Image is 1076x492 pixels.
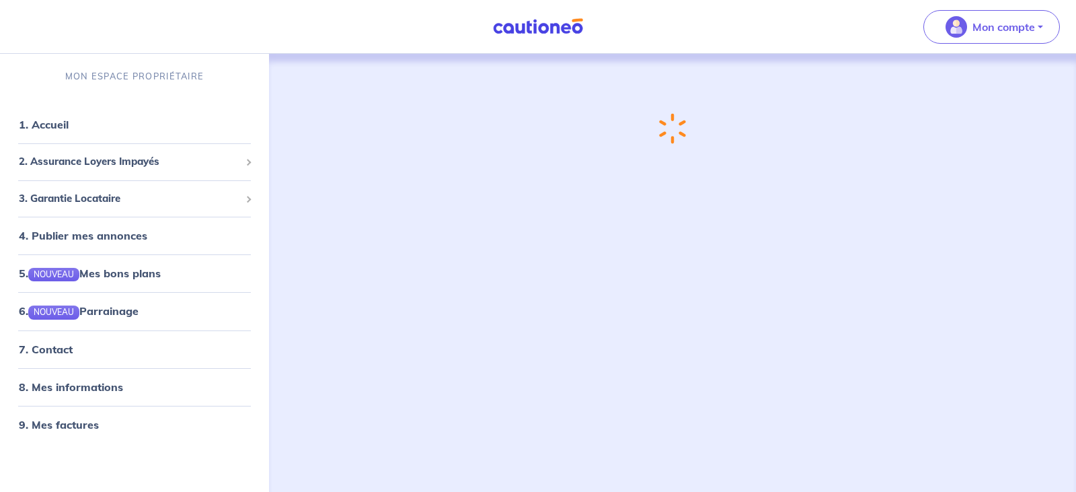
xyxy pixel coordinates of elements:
[19,118,69,131] a: 1. Accueil
[5,222,264,249] div: 4. Publier mes annonces
[488,18,588,35] img: Cautioneo
[19,229,147,242] a: 4. Publier mes annonces
[5,297,264,324] div: 6.NOUVEAUParrainage
[19,304,139,318] a: 6.NOUVEAUParrainage
[5,260,264,287] div: 5.NOUVEAUMes bons plans
[5,336,264,363] div: 7. Contact
[19,418,99,431] a: 9. Mes factures
[19,267,161,280] a: 5.NOUVEAUMes bons plans
[972,19,1035,35] p: Mon compte
[5,149,264,175] div: 2. Assurance Loyers Impayés
[923,10,1060,44] button: illu_account_valid_menu.svgMon compte
[65,70,204,83] p: MON ESPACE PROPRIÉTAIRE
[655,110,690,147] img: loading-spinner
[5,186,264,212] div: 3. Garantie Locataire
[19,154,240,170] span: 2. Assurance Loyers Impayés
[5,111,264,138] div: 1. Accueil
[19,343,73,356] a: 7. Contact
[946,16,967,38] img: illu_account_valid_menu.svg
[5,411,264,438] div: 9. Mes factures
[5,374,264,400] div: 8. Mes informations
[19,380,123,394] a: 8. Mes informations
[19,191,240,207] span: 3. Garantie Locataire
